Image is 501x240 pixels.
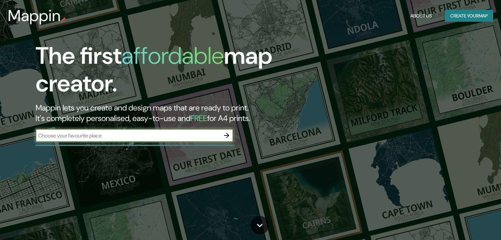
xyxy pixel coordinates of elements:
h2: Mappin lets you create and design maps that are ready to print. It's completely personalised, eas... [36,103,286,124]
h1: The first map creator. [36,42,286,103]
h5: FREE [190,113,207,123]
button: Create yourmap [445,10,493,22]
h3: Mappin [8,7,61,25]
button: About Us [408,10,434,22]
img: mappin-pin [61,17,66,22]
input: Choose your favourite place [36,132,220,139]
h1: affordable [122,40,224,71]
